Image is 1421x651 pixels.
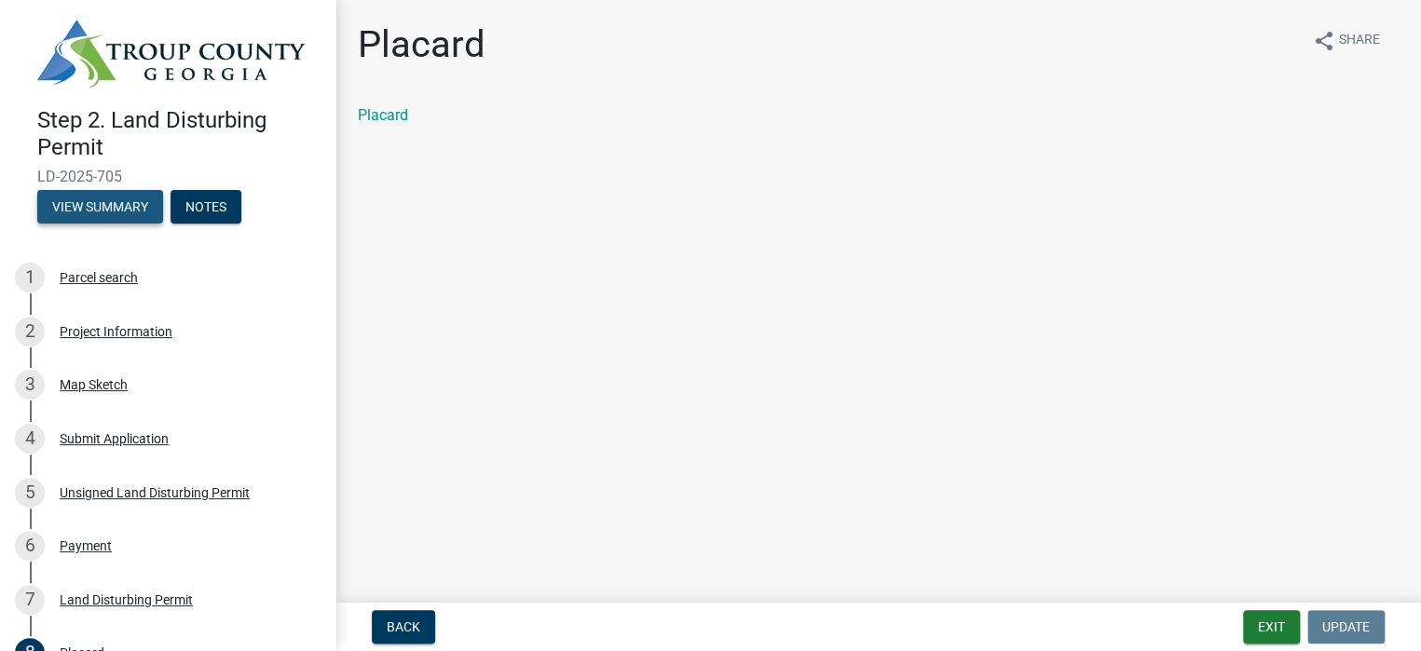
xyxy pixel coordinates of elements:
div: Map Sketch [60,378,128,391]
h4: Step 2. Land Disturbing Permit [37,107,321,161]
button: View Summary [37,190,163,224]
wm-modal-confirm: Notes [171,201,241,216]
div: Submit Application [60,432,169,445]
span: Back [387,619,420,634]
span: Update [1322,619,1370,634]
button: shareShare [1298,22,1395,59]
wm-modal-confirm: Summary [37,201,163,216]
div: 5 [15,478,45,508]
div: Unsigned Land Disturbing Permit [60,486,250,499]
span: Share [1339,30,1380,52]
h1: Placard [358,22,485,67]
button: Back [372,610,435,644]
button: Update [1307,610,1385,644]
div: 6 [15,531,45,561]
div: Parcel search [60,271,138,284]
img: Troup County, Georgia [37,20,306,88]
i: share [1313,30,1335,52]
span: LD-2025-705 [37,168,298,185]
div: Payment [60,539,112,552]
div: Project Information [60,325,172,338]
div: 2 [15,317,45,346]
div: 1 [15,263,45,292]
button: Notes [171,190,241,224]
div: 4 [15,424,45,454]
div: 7 [15,585,45,615]
div: 3 [15,370,45,400]
div: Land Disturbing Permit [60,593,193,606]
a: Placard [358,106,408,124]
button: Exit [1243,610,1300,644]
